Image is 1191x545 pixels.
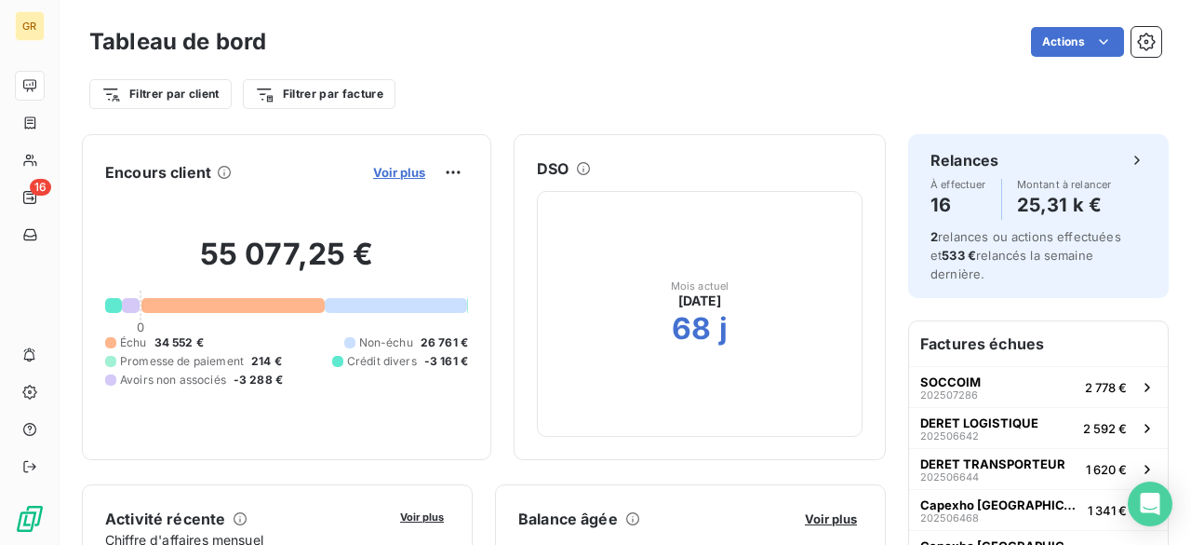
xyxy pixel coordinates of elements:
[671,280,729,292] span: Mois actuel
[15,11,45,41] div: GR
[137,320,144,334] span: 0
[1017,190,1112,220] h4: 25,31 k €
[89,79,232,109] button: Filtrer par client
[930,149,998,171] h6: Relances
[1017,179,1112,190] span: Montant à relancer
[920,375,981,389] span: SOCCOIM
[15,504,45,534] img: Logo LeanPay
[105,508,225,530] h6: Activité récente
[1031,27,1124,57] button: Actions
[373,165,425,180] span: Voir plus
[920,497,1080,512] span: Capexho [GEOGRAPHIC_DATA]
[89,25,266,59] h3: Tableau de bord
[105,236,468,292] h2: 55 077,25 €
[1128,482,1172,526] div: Open Intercom Messenger
[909,489,1168,530] button: Capexho [GEOGRAPHIC_DATA]2025064681 341 €
[672,310,711,347] h2: 68
[909,407,1168,448] button: DERET LOGISTIQUE2025066422 592 €
[942,248,976,263] span: 533 €
[243,79,395,109] button: Filtrer par facture
[424,353,468,370] span: -3 161 €
[1085,380,1127,395] span: 2 778 €
[930,179,986,190] span: À effectuer
[1086,462,1127,477] span: 1 620 €
[120,334,147,351] span: Échu
[518,508,618,530] h6: Balance âgée
[920,389,978,401] span: 202507286
[347,353,417,370] span: Crédit divers
[909,366,1168,407] button: SOCCOIM2025072862 778 €
[120,372,226,388] span: Avoirs non associés
[909,448,1168,489] button: DERET TRANSPORTEUR2025066441 620 €
[920,512,979,524] span: 202506468
[234,372,283,388] span: -3 288 €
[678,292,722,310] span: [DATE]
[359,334,413,351] span: Non-échu
[30,179,51,196] span: 16
[920,456,1065,471] span: DERET TRANSPORTEUR
[368,164,431,181] button: Voir plus
[120,353,244,370] span: Promesse de paiement
[930,229,938,244] span: 2
[920,430,979,442] span: 202506642
[799,511,863,527] button: Voir plus
[920,471,979,483] span: 202506644
[719,310,728,347] h2: j
[805,511,857,526] span: Voir plus
[105,161,211,184] h6: Encours client
[400,511,444,524] span: Voir plus
[930,229,1121,281] span: relances ou actions effectuées et relancés la semaine dernière.
[909,321,1168,366] h6: Factures échues
[154,334,204,351] span: 34 552 €
[537,157,569,180] h6: DSO
[1088,503,1127,518] span: 1 341 €
[930,190,986,220] h4: 16
[421,334,468,351] span: 26 761 €
[395,508,449,525] button: Voir plus
[251,353,282,370] span: 214 €
[920,416,1038,430] span: DERET LOGISTIQUE
[1083,421,1127,436] span: 2 592 €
